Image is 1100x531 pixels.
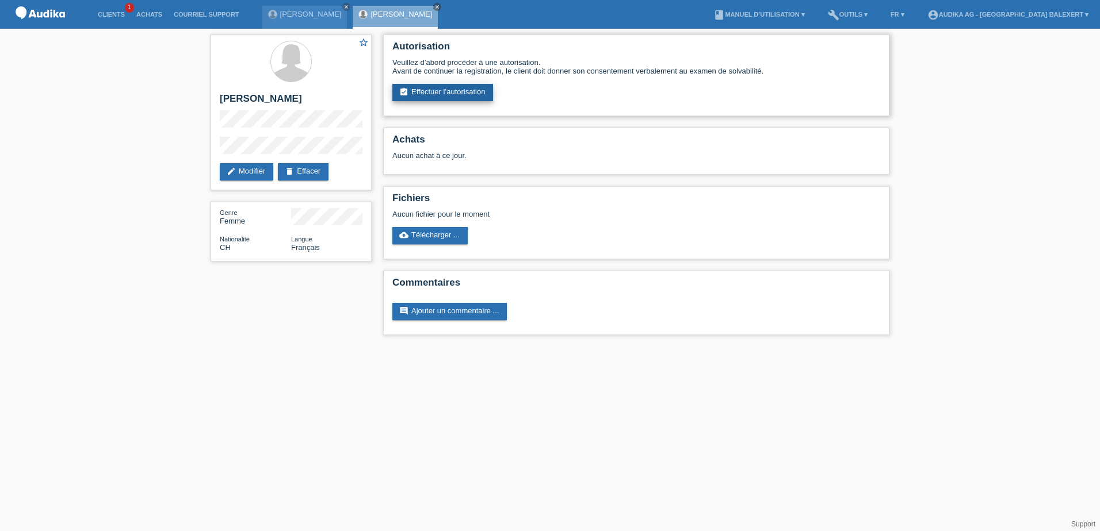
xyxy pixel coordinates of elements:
span: Langue [291,236,312,243]
a: [PERSON_NAME] [280,10,342,18]
a: cloud_uploadTélécharger ... [392,227,468,244]
h2: Commentaires [392,277,880,294]
div: Femme [220,208,291,225]
div: Aucun fichier pour le moment [392,210,744,218]
i: assignment_turned_in [399,87,408,97]
i: close [343,4,349,10]
i: delete [285,167,294,176]
a: buildOutils ▾ [822,11,873,18]
a: bookManuel d’utilisation ▾ [708,11,810,18]
a: commentAjouter un commentaire ... [392,303,507,320]
span: Suisse [220,243,231,252]
div: Aucun achat à ce jour. [392,151,880,168]
a: [PERSON_NAME] [371,10,432,18]
a: Support [1071,520,1095,528]
span: Genre [220,209,238,216]
a: POS — MF Group [12,22,69,31]
i: comment [399,306,408,315]
span: Français [291,243,320,252]
a: deleteEffacer [278,163,329,180]
i: cloud_upload [399,230,408,240]
a: Clients [92,11,131,18]
a: FR ▾ [885,11,910,18]
i: account_circle [927,9,939,21]
i: edit [227,167,236,176]
i: build [828,9,839,21]
span: Nationalité [220,236,250,243]
a: assignment_turned_inEffectuer l’autorisation [392,84,493,101]
i: close [434,4,440,10]
i: star_border [358,37,369,48]
h2: Autorisation [392,41,880,58]
a: close [342,3,350,11]
a: account_circleAudika AG - [GEOGRAPHIC_DATA] Balexert ▾ [922,11,1094,18]
a: close [433,3,441,11]
a: Courriel Support [168,11,245,18]
i: book [713,9,725,21]
div: Veuillez d’abord procéder à une autorisation. Avant de continuer la registration, le client doit ... [392,58,880,75]
h2: [PERSON_NAME] [220,93,362,110]
h2: Fichiers [392,193,880,210]
span: 1 [125,3,134,13]
a: Achats [131,11,168,18]
a: star_border [358,37,369,49]
a: editModifier [220,163,273,180]
h2: Achats [392,134,880,151]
